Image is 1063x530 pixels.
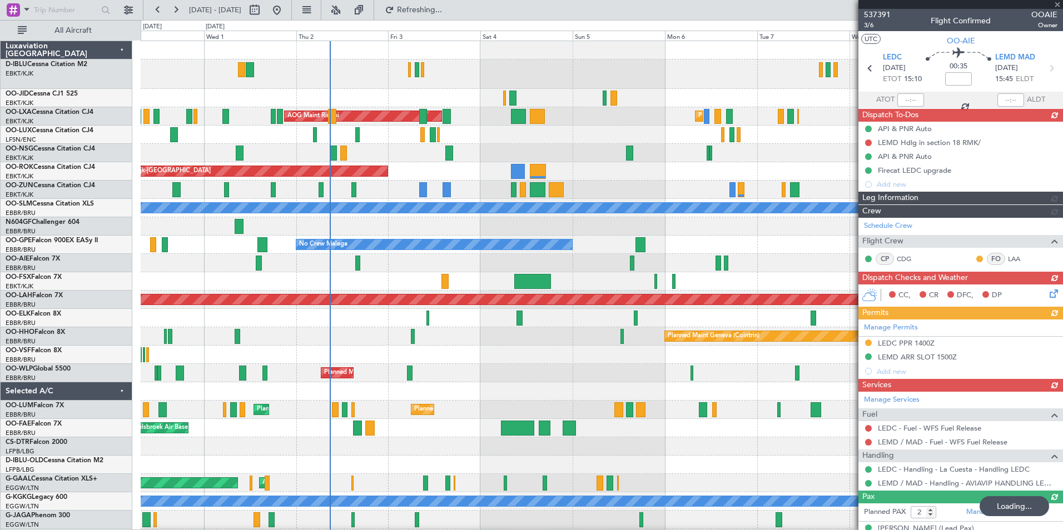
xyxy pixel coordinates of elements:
span: D-IBLU-OLD [6,457,43,464]
div: Planned Maint [GEOGRAPHIC_DATA] ([GEOGRAPHIC_DATA] National) [414,401,615,418]
div: Loading... [980,496,1049,516]
a: CS-DTRFalcon 2000 [6,439,67,446]
a: OO-NSGCessna Citation CJ4 [6,146,95,152]
div: Fri 3 [388,31,480,41]
a: OO-ROKCessna Citation CJ4 [6,164,95,171]
span: All Aircraft [29,27,117,34]
span: 15:10 [904,74,922,85]
div: Flight Confirmed [931,15,991,27]
span: OO-ZUN [6,182,33,189]
input: Trip Number [34,2,98,18]
span: ALDT [1027,94,1045,106]
span: 15:45 [995,74,1013,85]
span: OO-AIE [6,256,29,262]
span: ETOT [883,74,901,85]
span: OO-FAE [6,421,31,427]
span: OO-LUM [6,402,33,409]
span: 537391 [864,9,891,21]
span: N604GF [6,219,32,226]
div: Planned Maint Milan (Linate) [324,364,404,381]
a: OO-VSFFalcon 8X [6,347,62,354]
a: EBBR/BRU [6,356,36,364]
div: AOG Maint Dusseldorf [262,474,327,491]
button: Refreshing... [380,1,446,19]
span: 3/6 [864,21,891,30]
span: G-GAAL [6,476,31,482]
a: EGGW/LTN [6,521,39,529]
div: Thu 2 [296,31,389,41]
div: Sun 5 [573,31,665,41]
a: EBBR/BRU [6,411,36,419]
a: EBKT/KJK [6,117,33,126]
div: Planned Maint Kortrijk-[GEOGRAPHIC_DATA] [698,108,828,124]
a: EBBR/BRU [6,227,36,236]
a: EBKT/KJK [6,172,33,181]
span: OOAIE [1031,9,1057,21]
div: Mon 6 [665,31,757,41]
a: EBKT/KJK [6,69,33,78]
span: OO-ROK [6,164,33,171]
a: D-IBLUCessna Citation M2 [6,61,87,68]
div: Tue 30 [112,31,204,41]
a: G-KGKGLegacy 600 [6,494,67,501]
span: OO-GPE [6,237,32,244]
div: [DATE] [143,22,162,32]
a: EBBR/BRU [6,337,36,346]
span: OO-NSG [6,146,33,152]
div: AOG Maint Kortrijk-[GEOGRAPHIC_DATA] [90,163,211,179]
a: EBKT/KJK [6,282,33,291]
button: UTC [861,34,881,44]
span: OO-LXA [6,109,32,116]
a: OO-JIDCessna CJ1 525 [6,91,78,97]
span: [DATE] [995,63,1018,74]
span: ATOT [876,94,895,106]
a: G-GAALCessna Citation XLS+ [6,476,97,482]
a: EBKT/KJK [6,99,33,107]
span: OO-WLP [6,366,33,372]
a: EGGW/LTN [6,502,39,511]
span: D-IBLU [6,61,27,68]
span: G-KGKG [6,494,32,501]
a: EBBR/BRU [6,264,36,272]
span: OO-HHO [6,329,34,336]
a: OO-FAEFalcon 7X [6,421,62,427]
a: OO-HHOFalcon 8X [6,329,65,336]
span: OO-AIE [947,35,975,47]
a: OO-FSXFalcon 7X [6,274,62,281]
div: Planned Maint [GEOGRAPHIC_DATA] ([GEOGRAPHIC_DATA] National) [257,401,458,418]
span: 00:35 [950,61,967,72]
a: OO-ELKFalcon 8X [6,311,61,317]
div: AOG Maint Melsbroek Air Base [99,419,188,436]
a: LFPB/LBG [6,466,34,474]
div: Sat 4 [480,31,573,41]
a: EBBR/BRU [6,319,36,327]
a: EBBR/BRU [6,301,36,309]
div: Wed 1 [204,31,296,41]
div: Tue 7 [757,31,850,41]
a: OO-GPEFalcon 900EX EASy II [6,237,98,244]
span: [DATE] - [DATE] [189,5,241,15]
div: No Crew Malaga [299,236,347,253]
span: Refreshing... [396,6,443,14]
a: OO-LAHFalcon 7X [6,292,63,299]
span: OO-ELK [6,311,31,317]
a: EGGW/LTN [6,484,39,492]
a: OO-SLMCessna Citation XLS [6,201,94,207]
span: OO-LAH [6,292,32,299]
span: [DATE] [883,63,906,74]
a: EBKT/KJK [6,191,33,199]
a: N604GFChallenger 604 [6,219,80,226]
a: OO-LUMFalcon 7X [6,402,64,409]
a: OO-ZUNCessna Citation CJ4 [6,182,95,189]
a: EBBR/BRU [6,209,36,217]
span: Owner [1031,21,1057,30]
a: G-JAGAPhenom 300 [6,512,70,519]
span: LEDC [883,52,902,63]
span: OO-SLM [6,201,32,207]
div: Wed 8 [850,31,942,41]
div: Planned Maint Geneva (Cointrin) [668,328,759,344]
span: G-JAGA [6,512,31,519]
span: ELDT [1016,74,1034,85]
span: CS-DTR [6,439,29,446]
span: LEMD MAD [995,52,1035,63]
